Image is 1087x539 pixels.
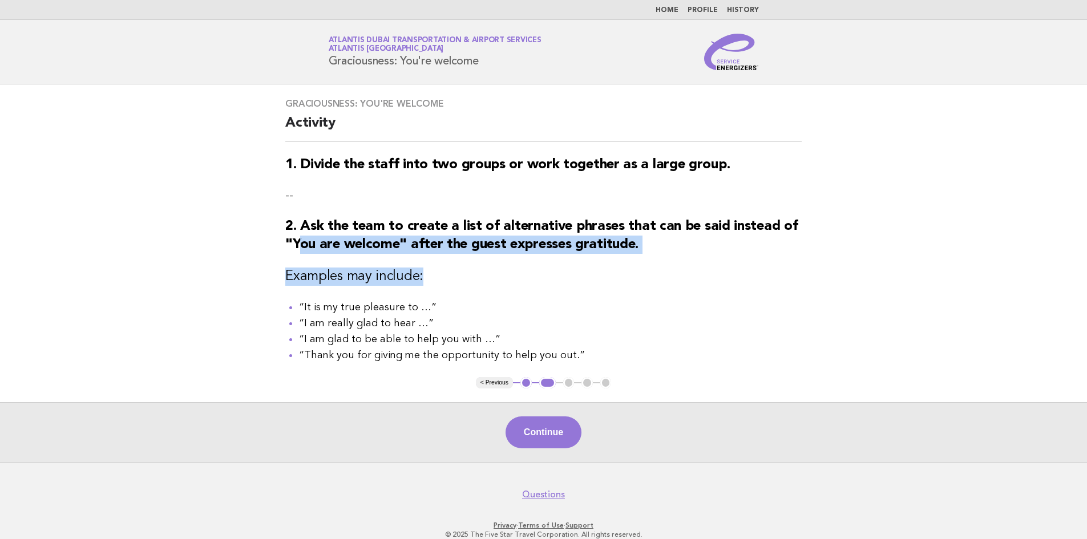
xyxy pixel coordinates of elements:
p: © 2025 The Five Star Travel Corporation. All rights reserved. [195,530,893,539]
li: “I am really glad to hear …” [299,315,802,331]
a: Support [565,521,593,529]
a: Atlantis Dubai Transportation & Airport ServicesAtlantis [GEOGRAPHIC_DATA] [329,37,542,52]
button: 2 [539,377,556,388]
button: 1 [520,377,532,388]
li: “I am glad to be able to help you with …” [299,331,802,347]
img: Service Energizers [704,34,759,70]
p: -- [285,188,802,204]
strong: 1. Divide the staff into two groups or work together as a large group. [285,158,730,172]
h1: Graciousness: You're welcome [329,37,542,67]
li: “Thank you for giving me the opportunity to help you out.” [299,347,802,363]
button: < Previous [476,377,513,388]
a: Questions [522,489,565,500]
a: Profile [688,7,718,14]
span: Atlantis [GEOGRAPHIC_DATA] [329,46,444,53]
li: “It is my true pleasure to …” [299,299,802,315]
button: Continue [506,416,581,448]
h2: Activity [285,114,802,142]
a: Home [656,7,678,14]
h3: Graciousness: You're welcome [285,98,802,110]
a: Terms of Use [518,521,564,529]
p: · · [195,521,893,530]
h3: Examples may include: [285,268,802,286]
a: Privacy [494,521,516,529]
strong: 2. Ask the team to create a list of alternative phrases that can be said instead of "You are welc... [285,220,798,252]
a: History [727,7,759,14]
